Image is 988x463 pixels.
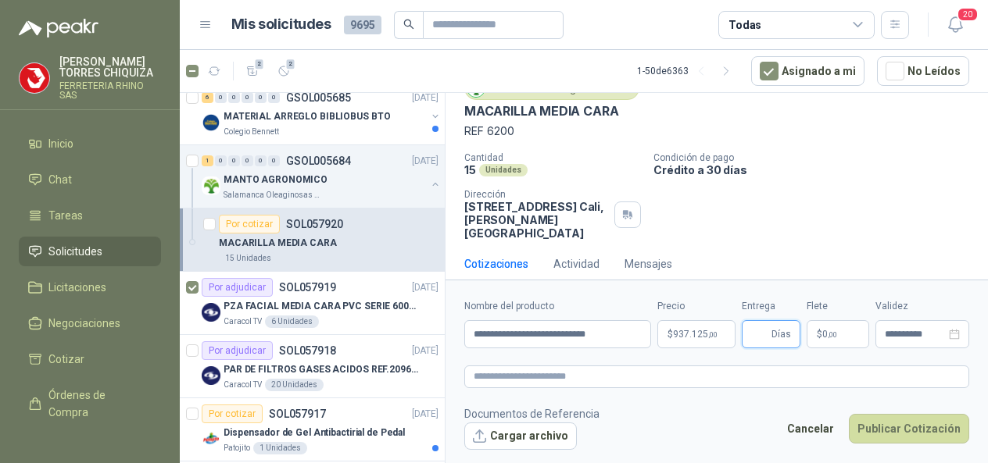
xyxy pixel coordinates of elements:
[875,299,969,314] label: Validez
[19,308,161,338] a: Negociaciones
[828,330,837,339] span: ,00
[202,429,220,448] img: Company Logo
[286,219,343,230] p: SOL057920
[807,320,869,348] p: $ 0,00
[240,59,265,84] button: 2
[48,135,73,152] span: Inicio
[464,200,608,240] p: [STREET_ADDRESS] Cali , [PERSON_NAME][GEOGRAPHIC_DATA]
[202,341,273,360] div: Por adjudicar
[19,129,161,158] a: Inicio
[48,243,102,260] span: Solicitudes
[202,88,442,138] a: 6 0 0 0 0 0 GSOL005685[DATE] Company LogoMATERIAL ARREGLO BIBLIOBUS BTOColegio Bennett
[224,173,328,187] p: MANTO AGRONOMICO
[877,56,969,86] button: No Leídos
[279,282,336,293] p: SOL057919
[202,404,263,423] div: Por cotizar
[728,16,761,34] div: Todas
[48,351,84,368] span: Cotizar
[708,330,718,339] span: ,00
[224,126,279,138] p: Colegio Bennett
[849,414,969,443] button: Publicar Cotización
[202,92,213,103] div: 6
[412,154,439,169] p: [DATE]
[19,19,98,37] img: Logo peakr
[224,362,418,377] p: PAR DE FILTROS GASES ACIDOS REF.2096 3M
[464,299,651,314] label: Nombre del producto
[224,315,262,328] p: Caracol TV
[202,366,220,385] img: Company Logo
[653,152,982,163] p: Condición de pago
[464,103,618,119] p: MACARILLA MEDIA CARA
[180,335,445,398] a: Por adjudicarSOL057918[DATE] Company LogoPAR DE FILTROS GASES ACIDOS REF.2096 3MCaracol TV20 Unid...
[464,163,476,176] p: 15
[224,109,390,124] p: MATERIAL ARREGLO BIBLIOBUS BTO
[286,155,351,166] p: GSOL005684
[20,63,49,93] img: Company Logo
[742,299,800,314] label: Entrega
[412,91,439,105] p: [DATE]
[464,422,577,451] button: Cargar archivo
[255,155,267,166] div: 0
[822,329,837,339] span: 0
[242,155,253,166] div: 0
[224,379,262,391] p: Caracol TV
[48,171,72,188] span: Chat
[215,92,227,103] div: 0
[751,56,864,86] button: Asignado a mi
[180,208,445,272] a: Por cotizarSOL057920MACARILLA MEDIA CARA15 Unidades
[224,299,418,314] p: PZA FACIAL MEDIA CARA PVC SERIE 6000 3M
[224,189,322,201] p: Salamanca Oleaginosas SAS
[271,59,296,84] button: 2
[344,16,381,34] span: 9695
[412,280,439,295] p: [DATE]
[228,155,240,166] div: 0
[19,272,161,302] a: Licitaciones
[673,329,718,339] span: 937.125
[19,201,161,230] a: Tareas
[219,215,280,233] div: Por cotizar
[48,386,146,421] span: Órdenes de Compra
[254,58,265,70] span: 2
[464,189,608,200] p: Dirección
[464,123,969,140] p: REF 6200
[202,151,442,201] a: 1 0 0 0 0 0 GSOL005684[DATE] Company LogoMANTO AGRONOMICOSalamanca Oleaginosas SAS
[807,299,869,314] label: Flete
[268,92,280,103] div: 0
[269,408,326,419] p: SOL057917
[228,92,240,103] div: 0
[941,11,969,39] button: 20
[242,92,253,103] div: 0
[224,426,405,440] p: Dispensador de Gel Antibactirial de Pedal
[19,380,161,427] a: Órdenes de Compra
[285,58,296,70] span: 2
[464,405,600,422] p: Documentos de Referencia
[657,299,736,314] label: Precio
[19,165,161,194] a: Chat
[59,56,161,78] p: [PERSON_NAME] TORRES CHIQUIZA
[215,155,227,166] div: 0
[412,344,439,358] p: [DATE]
[59,81,161,100] p: FERRETERIA RHINO SAS
[637,59,739,84] div: 1 - 50 de 6363
[19,237,161,266] a: Solicitudes
[625,255,672,272] div: Mensajes
[817,329,822,339] span: $
[19,344,161,374] a: Cotizar
[464,152,641,163] p: Cantidad
[180,398,445,461] a: Por cotizarSOL057917[DATE] Company LogoDispensador de Gel Antibactirial de PedalPatojito1 Unidades
[279,345,336,356] p: SOL057918
[48,279,106,296] span: Licitaciones
[255,92,267,103] div: 0
[265,379,324,391] div: 20 Unidades
[202,113,220,132] img: Company Logo
[412,407,439,422] p: [DATE]
[231,13,331,36] h1: Mis solicitudes
[657,320,736,348] p: $937.125,00
[779,414,843,443] button: Cancelar
[479,164,528,176] div: Unidades
[202,303,220,322] img: Company Logo
[219,252,277,265] div: 15 Unidades
[286,92,351,103] p: GSOL005685
[180,272,445,335] a: Por adjudicarSOL057919[DATE] Company LogoPZA FACIAL MEDIA CARA PVC SERIE 6000 3MCaracol TV6 Unidades
[464,255,528,272] div: Cotizaciones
